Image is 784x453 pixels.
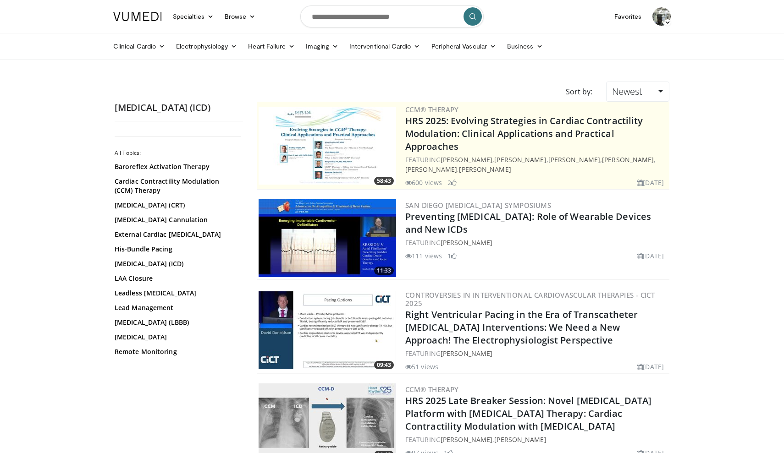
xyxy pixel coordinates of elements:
div: Sort by: [559,82,599,102]
a: Electrophysiology [171,37,243,55]
li: 2 [447,178,457,187]
li: 1 [447,251,457,261]
a: CCM® Therapy [405,385,459,394]
a: Interventional Cardio [344,37,426,55]
img: 3f694bbe-f46e-4e2a-ab7b-fff0935bbb6c.300x170_q85_crop-smart_upscale.jpg [259,107,396,185]
a: Newest [606,82,669,102]
a: Browse [219,7,261,26]
span: 11:33 [374,267,394,275]
a: 58:43 [259,107,396,185]
a: [PERSON_NAME] [405,165,457,174]
a: [MEDICAL_DATA] (CRT) [115,201,238,210]
li: 111 views [405,251,442,261]
span: 58:43 [374,177,394,185]
a: Remote Monitoring [115,347,238,356]
a: [PERSON_NAME] [441,155,492,164]
a: [MEDICAL_DATA] [115,333,238,342]
li: [DATE] [637,178,664,187]
img: VuMedi Logo [113,12,162,21]
img: Avatar [652,7,671,26]
h2: All Topics: [115,149,241,157]
li: [DATE] [637,251,664,261]
img: fbe4f752-a2c4-4347-a214-c06d9a42d40e.300x170_q85_crop-smart_upscale.jpg [259,199,396,277]
a: Business [502,37,548,55]
img: 37cd6920-8e59-4df3-b4a4-da244e5c9796.300x170_q85_crop-smart_upscale.jpg [259,291,396,369]
a: HRS 2025: Evolving Strategies in Cardiac Contractility Modulation: Clinical Applications and Prac... [405,115,643,153]
a: CCM® Therapy [405,105,459,114]
a: Favorites [609,7,647,26]
div: FEATURING [405,349,668,358]
a: Baroreflex Activation Therapy [115,162,238,171]
a: Clinical Cardio [108,37,171,55]
li: 51 views [405,362,438,371]
span: 09:43 [374,361,394,369]
a: [PERSON_NAME] [602,155,654,164]
a: External Cardiac [MEDICAL_DATA] [115,230,238,239]
div: FEATURING , [405,435,668,444]
a: 09:43 [259,291,396,369]
a: [MEDICAL_DATA] Cannulation [115,215,238,224]
a: Preventing [MEDICAL_DATA]: Role of Wearable Devices and New ICDs [405,210,651,235]
a: [PERSON_NAME] [548,155,600,164]
a: [PERSON_NAME] [441,349,492,358]
a: Specialties [167,7,219,26]
a: San Diego [MEDICAL_DATA] Symposiums [405,201,551,210]
a: [PERSON_NAME] [459,165,511,174]
a: Heart Failure [243,37,300,55]
a: Imaging [300,37,344,55]
a: LAA Closure [115,274,238,283]
a: [MEDICAL_DATA] (LBBB) [115,318,238,327]
a: Leadless [MEDICAL_DATA] [115,289,238,298]
a: Right Ventricular Pacing in the Era of Transcatheter [MEDICAL_DATA] Interventions: We Need a New ... [405,308,638,346]
span: Newest [612,85,642,98]
li: [DATE] [637,362,664,371]
a: [PERSON_NAME] [494,435,546,444]
a: His-Bundle Pacing [115,245,238,254]
a: [MEDICAL_DATA] (ICD) [115,259,238,268]
div: FEATURING , , , , , [405,155,668,174]
a: Cardiac Contractility Modulation (CCM) Therapy [115,177,238,195]
a: Peripheral Vascular [426,37,502,55]
a: 11:33 [259,199,396,277]
a: HRS 2025 Late Breaker Session: Novel [MEDICAL_DATA] Platform with [MEDICAL_DATA] Therapy: Cardiac... [405,394,651,432]
a: Lead Management [115,303,238,312]
h2: [MEDICAL_DATA] (ICD) [115,102,243,114]
a: [PERSON_NAME] [441,435,492,444]
div: FEATURING [405,238,668,247]
input: Search topics, interventions [300,5,484,27]
a: [PERSON_NAME] [494,155,546,164]
a: [PERSON_NAME] [441,238,492,247]
a: Controversies in Interventional Cardiovascular Therapies - CICT 2025 [405,290,655,308]
li: 600 views [405,178,442,187]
